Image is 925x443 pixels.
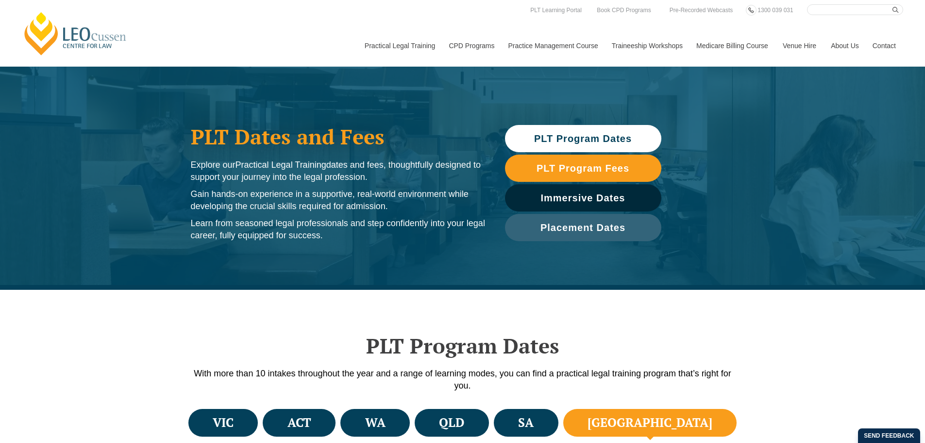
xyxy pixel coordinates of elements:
[537,163,629,173] span: PLT Program Fees
[439,415,464,431] h4: QLD
[594,5,653,16] a: Book CPD Programs
[588,415,712,431] h4: [GEOGRAPHIC_DATA]
[605,25,689,67] a: Traineeship Workshops
[505,184,661,212] a: Immersive Dates
[191,124,486,149] h1: PLT Dates and Fees
[287,415,311,431] h4: ACT
[689,25,775,67] a: Medicare Billing Course
[534,134,632,143] span: PLT Program Dates
[213,415,234,431] h4: VIC
[505,155,661,182] a: PLT Program Fees
[186,334,740,358] h2: PLT Program Dates
[235,160,326,170] span: Practical Legal Training
[191,217,486,242] p: Learn from seasoned legal professionals and step confidently into your legal career, fully equipp...
[518,415,534,431] h4: SA
[865,25,903,67] a: Contact
[186,368,740,392] p: With more than 10 intakes throughout the year and a range of learning modes, you can find a pract...
[860,378,901,419] iframe: LiveChat chat widget
[191,188,486,213] p: Gain hands-on experience in a supportive, real-world environment while developing the crucial ski...
[528,5,584,16] a: PLT Learning Portal
[365,415,386,431] h4: WA
[441,25,501,67] a: CPD Programs
[824,25,865,67] a: About Us
[505,214,661,241] a: Placement Dates
[22,11,129,56] a: [PERSON_NAME] Centre for Law
[667,5,736,16] a: Pre-Recorded Webcasts
[541,193,625,203] span: Immersive Dates
[191,159,486,183] p: Explore our dates and fees, thoughtfully designed to support your journey into the legal profession.
[505,125,661,152] a: PLT Program Dates
[775,25,824,67] a: Venue Hire
[755,5,795,16] a: 1300 039 031
[357,25,442,67] a: Practical Legal Training
[540,223,625,232] span: Placement Dates
[501,25,605,67] a: Practice Management Course
[757,7,793,14] span: 1300 039 031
